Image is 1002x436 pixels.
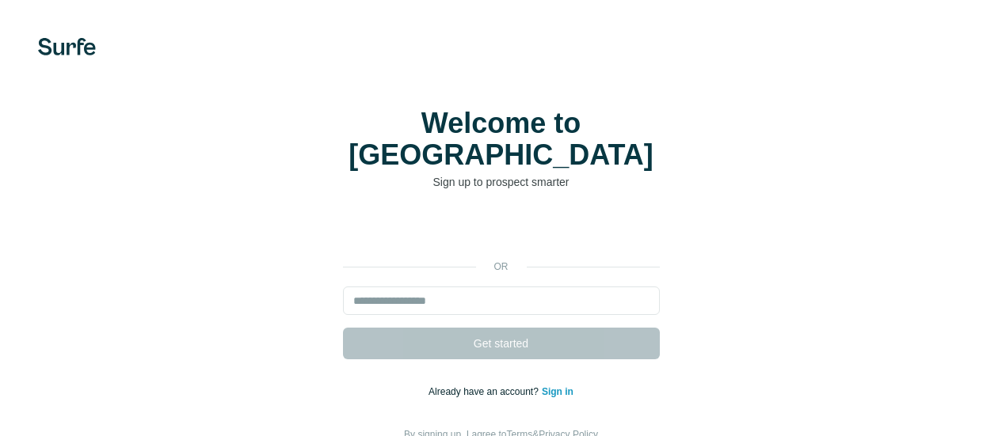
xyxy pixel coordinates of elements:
[429,386,542,397] span: Already have an account?
[476,260,527,274] p: or
[343,108,660,171] h1: Welcome to [GEOGRAPHIC_DATA]
[343,174,660,190] p: Sign up to prospect smarter
[542,386,573,397] a: Sign in
[38,38,96,55] img: Surfe's logo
